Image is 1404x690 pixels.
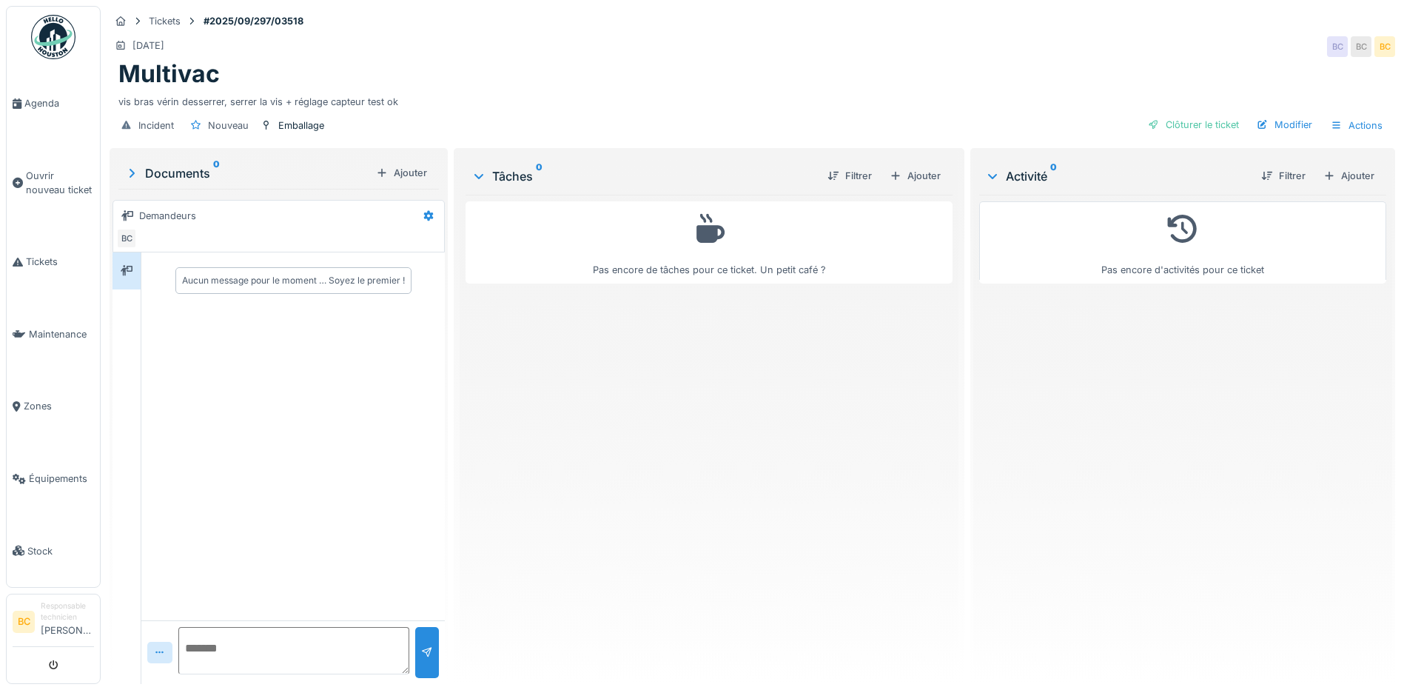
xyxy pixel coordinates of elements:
div: BC [116,228,137,249]
span: Stock [27,544,94,558]
div: Ajouter [884,166,947,186]
div: Modifier [1251,115,1318,135]
div: [DATE] [132,38,164,53]
a: Maintenance [7,298,100,371]
sup: 0 [213,164,220,182]
div: BC [1374,36,1395,57]
span: Maintenance [29,327,94,341]
sup: 0 [1050,167,1057,185]
a: Stock [7,515,100,587]
div: BC [1327,36,1348,57]
span: Agenda [24,96,94,110]
div: vis bras vérin desserrer, serrer la vis + réglage capteur test ok [118,89,1386,109]
a: Tickets [7,226,100,298]
div: Filtrer [822,166,878,186]
div: Ajouter [1317,166,1380,186]
div: Nouveau [208,118,249,133]
a: BC Responsable technicien[PERSON_NAME] [13,600,94,647]
span: Ouvrir nouveau ticket [26,169,94,197]
div: Aucun message pour le moment … Soyez le premier ! [182,274,405,287]
img: Badge_color-CXgf-gQk.svg [31,15,75,59]
a: Équipements [7,443,100,515]
div: Filtrer [1255,166,1311,186]
div: Clôturer le ticket [1142,115,1245,135]
div: Pas encore d'activités pour ce ticket [989,208,1377,277]
a: Ouvrir nouveau ticket [7,140,100,227]
div: Incident [138,118,174,133]
div: Responsable technicien [41,600,94,623]
a: Zones [7,370,100,443]
div: Documents [124,164,370,182]
div: Tâches [471,167,816,185]
li: [PERSON_NAME] [41,600,94,643]
span: Équipements [29,472,94,486]
div: Actions [1324,115,1389,136]
span: Zones [24,399,94,413]
strong: #2025/09/297/03518 [198,14,309,28]
sup: 0 [536,167,543,185]
div: BC [1351,36,1371,57]
div: Demandeurs [139,209,196,223]
div: Pas encore de tâches pour ce ticket. Un petit café ? [475,208,943,277]
h1: Multivac [118,60,220,88]
div: Activité [985,167,1249,185]
a: Agenda [7,67,100,140]
span: Tickets [26,255,94,269]
li: BC [13,611,35,633]
div: Emballage [278,118,324,133]
div: Ajouter [370,163,433,183]
div: Tickets [149,14,181,28]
